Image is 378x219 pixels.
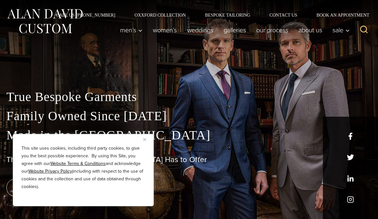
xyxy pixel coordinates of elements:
img: Close [143,138,146,141]
p: This site uses cookies, including third party cookies, to give you the best possible experience. ... [21,145,145,191]
a: Website Privacy Policy [28,168,72,175]
nav: Primary Navigation [115,24,353,36]
a: Our Process [251,24,293,36]
span: Men’s [120,27,143,33]
p: True Bespoke Garments Family Owned Since [DATE] Made in the [GEOGRAPHIC_DATA] [6,87,372,145]
a: Oxxford Collection [125,13,195,17]
a: Women’s [148,24,182,36]
a: About Us [293,24,327,36]
h1: The Best Custom Suits [GEOGRAPHIC_DATA] Has to Offer [6,155,372,164]
a: Contact Us [260,13,307,17]
button: View Search Form [356,22,372,38]
a: Website Terms & Conditions [50,160,106,167]
span: Sale [333,27,350,33]
a: Book an Appointment [307,13,372,17]
nav: Secondary Navigation [46,13,372,17]
a: Call Us [PHONE_NUMBER] [46,13,125,17]
a: Galleries [218,24,251,36]
a: Bespoke Tailoring [195,13,260,17]
img: Alan David Custom [6,7,83,35]
button: Close [143,136,151,143]
a: weddings [182,24,218,36]
a: book an appointment [6,179,96,197]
